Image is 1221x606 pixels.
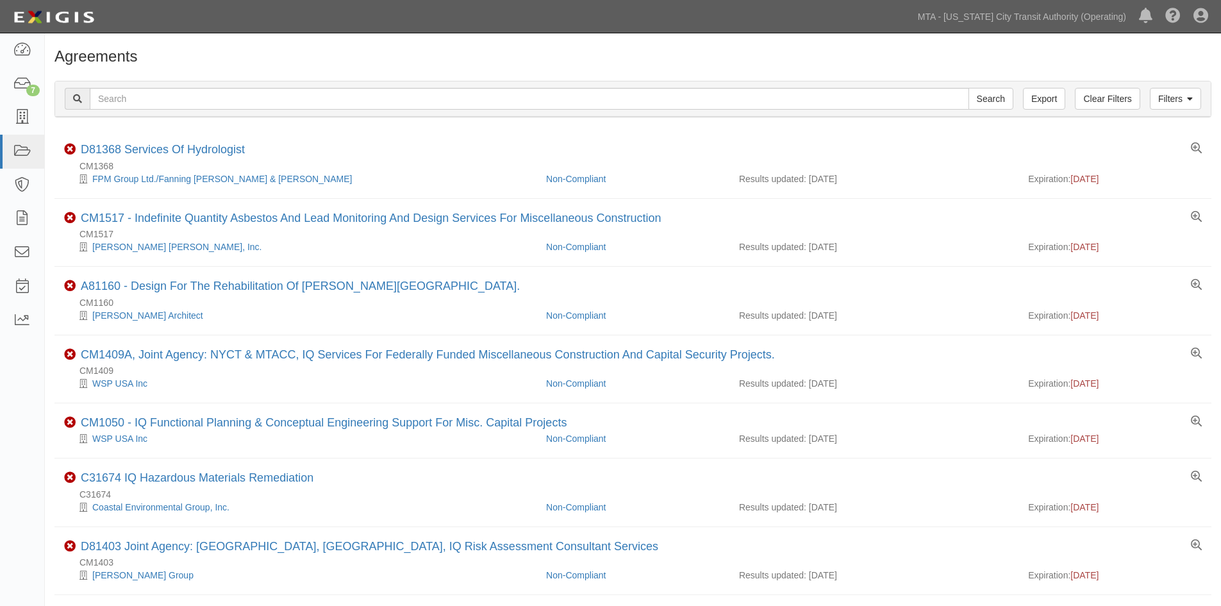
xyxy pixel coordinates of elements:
[92,174,352,184] a: FPM Group Ltd./Fanning [PERSON_NAME] & [PERSON_NAME]
[90,88,969,110] input: Search
[81,280,520,294] div: A81160 - Design For The Rehabilitation Of Myrtle-wyckoff Station Complex.
[81,540,658,554] div: D81403 Joint Agency: NYCT, MNRR, IQ Risk Assessment Consultant Services
[64,309,536,322] div: Richard Dattner Architect
[81,471,313,485] div: C31674 IQ Hazardous Materials Remediation
[1070,570,1099,580] span: [DATE]
[1150,88,1201,110] a: Filters
[92,378,147,389] a: WSP USA Inc
[1028,240,1202,253] div: Expiration:
[1070,378,1099,389] span: [DATE]
[64,144,76,155] i: Non-Compliant
[1191,471,1202,483] a: View results summary
[1165,9,1181,24] i: Help Center - Complianz
[81,143,245,157] div: D81368 Services Of Hydrologist
[54,48,1211,65] h1: Agreements
[1028,569,1202,582] div: Expiration:
[739,569,1009,582] div: Results updated: [DATE]
[1070,433,1099,444] span: [DATE]
[92,310,203,321] a: [PERSON_NAME] Architect
[1028,173,1202,185] div: Expiration:
[64,488,1211,501] div: C31674
[1191,280,1202,291] a: View results summary
[26,85,40,96] div: 7
[64,472,76,484] i: Non-Compliant
[81,471,313,484] a: C31674 IQ Hazardous Materials Remediation
[546,242,606,252] a: Non-Compliant
[64,160,1211,173] div: CM1368
[739,240,1009,253] div: Results updated: [DATE]
[64,240,536,253] div: Parsons Brinckerhoff, Inc.
[968,88,1013,110] input: Search
[81,348,775,362] div: CM1409A, Joint Agency: NYCT & MTACC, IQ Services For Federally Funded Miscellaneous Construction ...
[92,242,262,252] a: [PERSON_NAME] [PERSON_NAME], Inc.
[81,540,658,553] a: D81403 Joint Agency: [GEOGRAPHIC_DATA], [GEOGRAPHIC_DATA], IQ Risk Assessment Consultant Services
[739,432,1009,445] div: Results updated: [DATE]
[64,364,1211,377] div: CM1409
[1191,348,1202,360] a: View results summary
[81,416,567,429] a: CM1050 - IQ Functional Planning & Conceptual Engineering Support For Misc. Capital Projects
[64,556,1211,569] div: CM1403
[739,377,1009,390] div: Results updated: [DATE]
[64,417,76,428] i: Non-Compliant
[546,433,606,444] a: Non-Compliant
[81,348,775,361] a: CM1409A, Joint Agency: NYCT & MTACC, IQ Services For Federally Funded Miscellaneous Construction ...
[1028,501,1202,514] div: Expiration:
[546,174,606,184] a: Non-Compliant
[1028,432,1202,445] div: Expiration:
[739,501,1009,514] div: Results updated: [DATE]
[64,296,1211,309] div: CM1160
[739,309,1009,322] div: Results updated: [DATE]
[10,6,98,29] img: logo-5460c22ac91f19d4615b14bd174203de0afe785f0fc80cf4dbbc73dc1793850b.png
[81,212,661,224] a: CM1517 - Indefinite Quantity Asbestos And Lead Monitoring And Design Services For Miscellaneous C...
[64,432,536,445] div: WSP USA Inc
[64,501,536,514] div: Coastal Environmental Group, Inc.
[1191,416,1202,428] a: View results summary
[1070,502,1099,512] span: [DATE]
[546,378,606,389] a: Non-Compliant
[1070,242,1099,252] span: [DATE]
[1191,540,1202,551] a: View results summary
[64,280,76,292] i: Non-Compliant
[81,280,520,292] a: A81160 - Design For The Rehabilitation Of [PERSON_NAME][GEOGRAPHIC_DATA].
[64,349,76,360] i: Non-Compliant
[64,377,536,390] div: WSP USA Inc
[64,228,1211,240] div: CM1517
[1070,310,1099,321] span: [DATE]
[64,541,76,552] i: Non-Compliant
[911,4,1133,29] a: MTA - [US_STATE] City Transit Authority (Operating)
[81,416,567,430] div: CM1050 - IQ Functional Planning & Conceptual Engineering Support For Misc. Capital Projects
[64,212,76,224] i: Non-Compliant
[739,173,1009,185] div: Results updated: [DATE]
[64,569,536,582] div: Louis Berger Group
[546,570,606,580] a: Non-Compliant
[1023,88,1065,110] a: Export
[1075,88,1140,110] a: Clear Filters
[546,502,606,512] a: Non-Compliant
[81,212,661,226] div: CM1517 - Indefinite Quantity Asbestos And Lead Monitoring And Design Services For Miscellaneous C...
[1191,212,1202,223] a: View results summary
[1070,174,1099,184] span: [DATE]
[92,433,147,444] a: WSP USA Inc
[1028,309,1202,322] div: Expiration:
[64,173,536,185] div: FPM Group Ltd./Fanning Phillips & Molnar
[1191,143,1202,155] a: View results summary
[1028,377,1202,390] div: Expiration:
[81,143,245,156] a: D81368 Services Of Hydrologist
[546,310,606,321] a: Non-Compliant
[92,570,194,580] a: [PERSON_NAME] Group
[92,502,229,512] a: Coastal Environmental Group, Inc.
